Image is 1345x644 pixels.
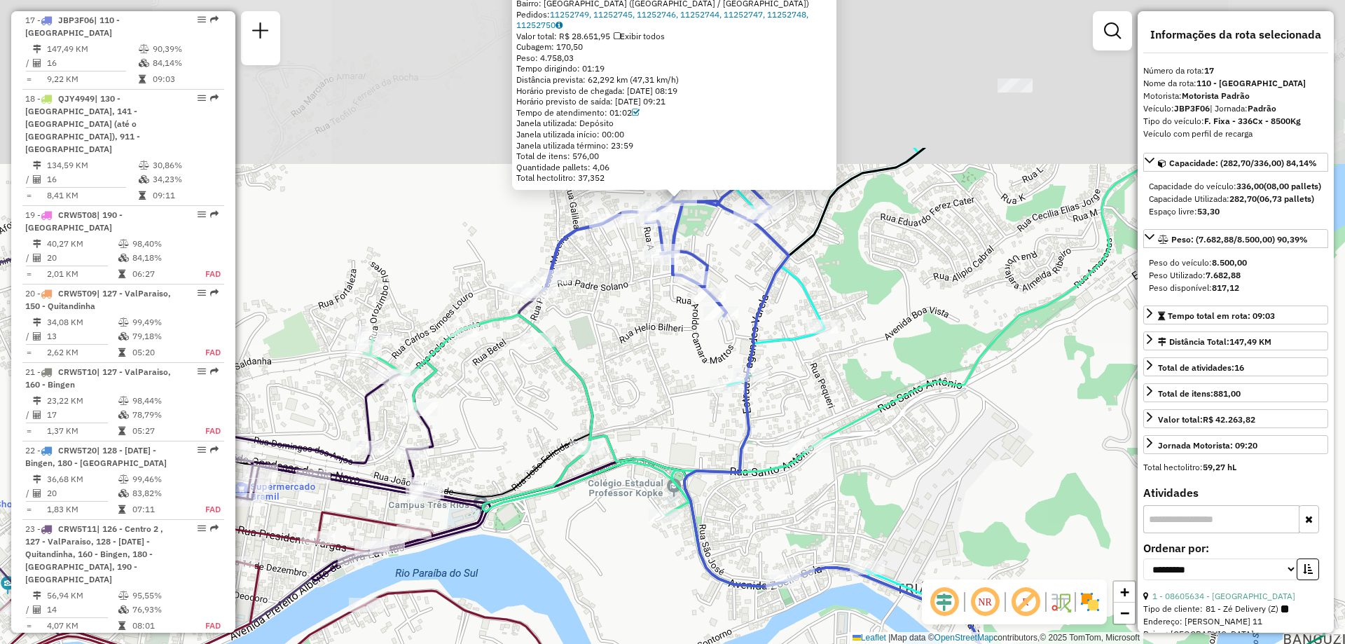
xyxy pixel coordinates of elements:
a: Total de atividades:16 [1143,357,1328,376]
td: = [25,502,32,516]
td: 09:11 [152,189,219,203]
strong: 59,27 hL [1203,462,1236,472]
div: Map data © contributors,© 2025 TomTom, Microsoft [849,632,1143,644]
div: Capacidade do veículo: [1149,180,1323,193]
div: Janela utilizada término: 23:59 [516,140,832,151]
span: 20 - [25,288,171,311]
span: | Jornada: [1210,103,1276,114]
td: 05:27 [132,424,190,438]
span: + [1120,583,1129,601]
td: FAD [190,619,221,633]
td: = [25,267,32,281]
strong: (06,73 pallets) [1257,193,1314,204]
i: Tempo total em rota [118,622,125,630]
span: | [888,633,890,643]
i: % de utilização da cubagem [118,489,129,498]
td: 99,46% [132,472,190,486]
div: Total hectolitro: 37,352 [516,172,832,184]
a: Total de itens:881,00 [1143,383,1328,402]
button: Ordem crescente [1297,559,1319,580]
em: Opções [198,15,206,24]
i: Tempo total em rota [139,75,146,83]
a: Com service time [632,107,640,118]
td: 56,94 KM [46,589,118,603]
strong: Motorista Padrão [1182,90,1250,101]
td: 8,41 KM [46,189,138,203]
div: Peso disponível: [1149,282,1323,294]
strong: 7.682,88 [1206,270,1241,280]
span: | 110 - [GEOGRAPHIC_DATA] [25,15,120,38]
td: 23,22 KM [46,394,118,408]
a: Capacidade: (282,70/336,00) 84,14% [1143,153,1328,172]
div: Nome da rota: [1143,77,1328,90]
div: Número da rota: [1143,64,1328,77]
i: Distância Total [33,161,41,170]
span: 23 - [25,523,163,584]
td: 78,79% [132,408,190,422]
strong: 110 - [GEOGRAPHIC_DATA] [1196,78,1306,88]
em: Rota exportada [210,367,219,376]
td: 20 [46,251,118,265]
span: 17 - [25,15,120,38]
span: Exibir rótulo [1009,585,1042,619]
a: Leaflet [853,633,886,643]
td: 2,01 KM [46,267,118,281]
em: Rota exportada [210,524,219,533]
i: Total de Atividades [33,411,41,419]
div: Valor total: R$ 28.651,95 [516,31,832,42]
span: | 127 - ValParaiso, 160 - Bingen [25,366,171,390]
strong: 881,00 [1213,388,1241,399]
a: Nova sessão e pesquisa [247,17,275,48]
td: / [25,603,32,617]
div: Espaço livre: [1149,205,1323,218]
div: Total de itens: 576,00 [516,151,832,162]
div: Peso Utilizado: [1149,269,1323,282]
i: % de utilização da cubagem [118,332,129,341]
span: − [1120,604,1129,622]
em: Opções [198,524,206,533]
em: Opções [198,210,206,219]
i: Tempo total em rota [139,191,146,200]
a: 11252749, 11252745, 11252746, 11252744, 11252747, 11252748, 11252750 [516,9,808,31]
td: 9,22 KM [46,72,138,86]
td: 98,40% [132,237,190,251]
td: 34,23% [152,172,219,186]
span: Tempo total em rota: 09:03 [1168,310,1275,321]
td: 84,14% [152,56,219,70]
td: 07:11 [132,502,190,516]
div: Pedidos: [516,9,832,31]
h4: Informações da rota selecionada [1143,28,1328,41]
span: 22 - [25,445,167,468]
td: FAD [190,267,221,281]
span: CRW5T20 [58,445,97,455]
i: Tempo total em rota [118,270,125,278]
td: 17 [46,408,118,422]
td: = [25,424,32,438]
div: Tempo de atendimento: 01:02 [516,107,832,118]
td: 2,62 KM [46,345,118,359]
i: Total de Atividades [33,175,41,184]
div: Distância Total: [1158,336,1271,348]
strong: JBP3F06 [1174,103,1210,114]
td: 30,86% [152,158,219,172]
i: % de utilização do peso [139,161,149,170]
span: Ocultar NR [968,585,1002,619]
em: Opções [198,289,206,297]
span: JBP3F06 [58,15,94,25]
div: Janela utilizada início: 00:00 [516,129,832,140]
td: / [25,251,32,265]
span: CRW5T10 [58,366,97,377]
td: 95,55% [132,589,190,603]
span: Ocultar deslocamento [927,585,961,619]
td: 16 [46,172,138,186]
a: Valor total:R$ 42.263,82 [1143,409,1328,428]
i: % de utilização da cubagem [118,254,129,262]
td: FAD [190,424,221,438]
span: Capacidade: (282,70/336,00) 84,14% [1169,158,1317,168]
span: | 126 - Centro 2 , 127 - ValParaiso, 128 - [DATE] - Quitandinha, 160 - Bingen, 180 - [GEOGRAPHIC_... [25,523,163,584]
td: 99,49% [132,315,190,329]
span: Exibir todos [614,31,665,41]
i: % de utilização da cubagem [139,175,149,184]
i: % de utilização do peso [118,591,129,600]
span: Peso do veículo: [1149,257,1247,268]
